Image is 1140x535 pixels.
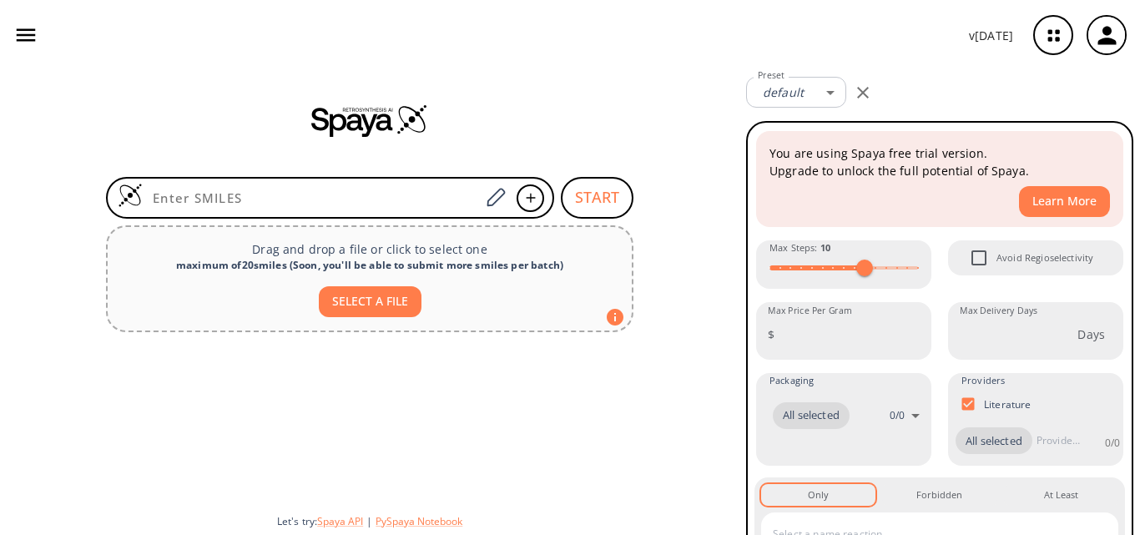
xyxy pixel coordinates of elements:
[820,241,830,254] strong: 10
[996,250,1093,265] span: Avoid Regioselectivity
[882,484,996,506] button: Forbidden
[121,240,618,258] p: Drag and drop a file or click to select one
[768,326,774,343] p: $
[1044,487,1078,502] div: At Least
[121,258,618,273] div: maximum of 20 smiles ( Soon, you'll be able to submit more smiles per batch )
[1032,427,1084,454] input: Provider name
[808,487,829,502] div: Only
[769,240,830,255] span: Max Steps :
[960,305,1037,317] label: Max Delivery Days
[376,514,462,528] button: PySpaya Notebook
[1077,326,1105,343] p: Days
[118,183,143,208] img: Logo Spaya
[363,514,376,528] span: |
[763,84,804,100] em: default
[916,487,962,502] div: Forbidden
[311,103,428,137] img: Spaya logo
[890,408,905,422] p: 0 / 0
[984,397,1032,411] p: Literature
[1019,186,1110,217] button: Learn More
[961,373,1005,388] span: Providers
[1004,484,1118,506] button: At Least
[768,305,852,317] label: Max Price Per Gram
[956,433,1032,450] span: All selected
[277,514,733,528] div: Let's try:
[319,286,421,317] button: SELECT A FILE
[773,407,850,424] span: All selected
[317,514,363,528] button: Spaya API
[1105,436,1120,450] p: 0 / 0
[758,69,784,82] label: Preset
[561,177,633,219] button: START
[969,27,1013,44] p: v [DATE]
[769,373,814,388] span: Packaging
[761,484,875,506] button: Only
[961,240,996,275] span: Avoid Regioselectivity
[143,189,480,206] input: Enter SMILES
[769,144,1110,179] p: You are using Spaya free trial version. Upgrade to unlock the full potential of Spaya.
